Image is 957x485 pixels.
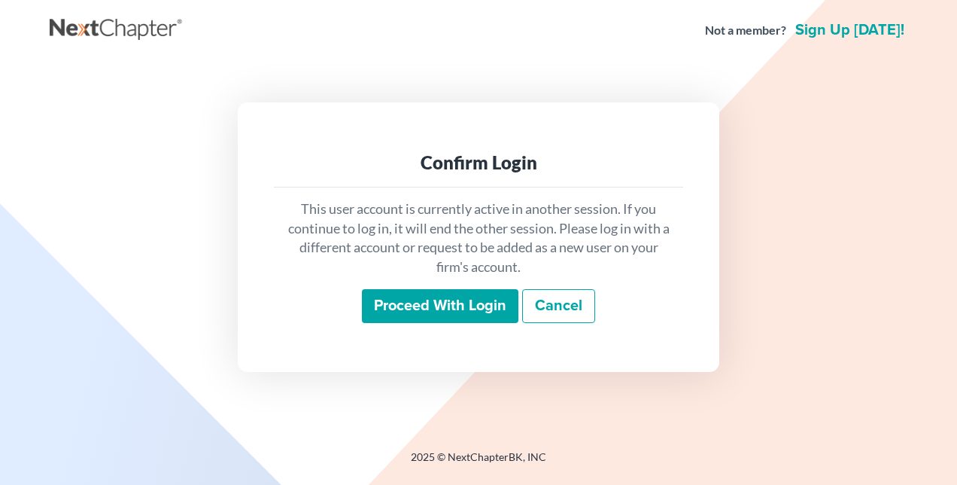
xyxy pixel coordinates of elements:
a: Sign up [DATE]! [792,23,907,38]
p: This user account is currently active in another session. If you continue to log in, it will end ... [286,200,671,277]
input: Proceed with login [362,289,518,324]
strong: Not a member? [705,22,786,39]
div: 2025 © NextChapterBK, INC [50,450,907,477]
div: Confirm Login [286,151,671,175]
a: Cancel [522,289,595,324]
